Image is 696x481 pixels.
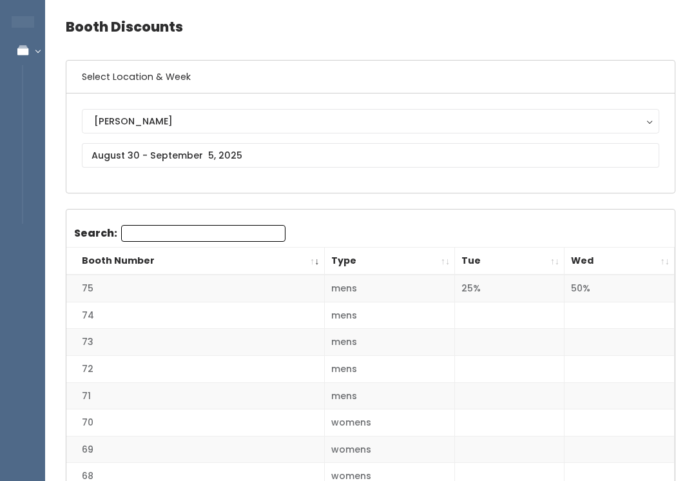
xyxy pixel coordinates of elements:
td: 74 [66,302,324,329]
td: 71 [66,382,324,409]
th: Type: activate to sort column ascending [324,248,455,275]
input: Search: [121,225,285,242]
div: [PERSON_NAME] [94,114,647,128]
input: August 30 - September 5, 2025 [82,143,659,168]
td: mens [324,329,455,356]
h6: Select Location & Week [66,61,675,93]
td: mens [324,356,455,383]
th: Tue: activate to sort column ascending [455,248,565,275]
td: 73 [66,329,324,356]
td: 69 [66,436,324,463]
td: 75 [66,275,324,302]
td: 70 [66,409,324,437]
td: womens [324,409,455,437]
td: mens [324,275,455,302]
td: 25% [455,275,565,302]
td: womens [324,436,455,463]
td: mens [324,302,455,329]
button: [PERSON_NAME] [82,109,659,133]
h4: Booth Discounts [66,9,675,44]
th: Wed: activate to sort column ascending [565,248,675,275]
th: Booth Number: activate to sort column ascending [66,248,324,275]
td: 72 [66,356,324,383]
label: Search: [74,225,285,242]
td: 50% [565,275,675,302]
td: mens [324,382,455,409]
